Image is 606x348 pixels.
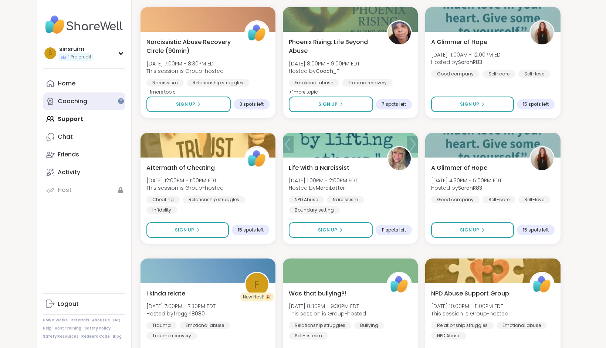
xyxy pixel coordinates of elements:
[318,101,338,108] span: Sign Up
[146,222,229,238] button: Sign Up
[43,163,125,181] a: Activity
[68,54,91,60] span: 1 Pro credit
[388,21,411,44] img: Coach_T
[382,101,406,107] span: 7 spots left
[81,334,110,339] a: Redeem Code
[59,45,93,53] div: sinsruim
[289,196,324,203] div: NPD Abuse
[431,322,494,329] div: Relationship struggles
[118,98,124,104] iframe: Spotlight
[48,48,52,58] span: s
[431,51,503,58] span: [DATE] 11:00AM - 12:00PM EDT
[71,318,89,323] a: Referrals
[146,60,224,67] span: [DATE] 7:00PM - 8:30PM EDT
[254,276,260,293] span: f
[431,196,480,203] div: Good company
[238,227,264,233] span: 15 spots left
[458,58,482,66] b: SarahR83
[531,273,553,296] img: ShareWell
[176,101,195,108] span: Sign Up
[246,147,268,170] img: ShareWell
[523,227,549,233] span: 15 spots left
[58,186,72,194] div: Host
[289,310,366,317] span: This session is Group-hosted
[289,38,379,55] span: Phoenix Rising: Life Beyond Abuse
[240,293,274,301] div: New Host! 🎉
[43,295,125,313] a: Logout
[431,289,509,298] span: NPD Abuse Support Group
[113,334,122,339] a: Blog
[92,318,110,323] a: About Us
[43,128,125,146] a: Chat
[43,12,125,38] img: ShareWell Nav Logo
[431,97,514,112] button: Sign Up
[43,334,78,339] a: Safety Resources
[531,21,553,44] img: SarahR83
[84,326,111,331] a: Safety Policy
[431,332,466,339] div: NPD Abuse
[431,222,514,238] button: Sign Up
[316,184,345,192] b: MarciLotter
[187,79,249,87] div: Relationship struggles
[43,318,68,323] a: How It Works
[354,322,384,329] div: Bullying
[518,70,550,78] div: Self-love
[289,303,366,310] span: [DATE] 8:30PM - 9:30PM EDT
[327,196,364,203] div: Narcissism
[146,196,180,203] div: Cheating
[55,326,81,331] a: Host Training
[240,101,264,107] span: 3 spots left
[146,67,224,75] span: This session is Group-hosted
[431,70,480,78] div: Good company
[58,151,79,159] div: Friends
[146,310,216,317] span: Hosted by
[146,184,224,192] span: This session is Group-hosted
[431,177,502,184] span: [DATE] 4:30PM - 5:00PM EDT
[43,326,52,331] a: Help
[431,303,508,310] span: [DATE] 10:00PM - 11:00PM EDT
[518,196,550,203] div: Self-love
[289,97,373,112] button: Sign Up
[58,80,75,88] div: Home
[289,332,328,339] div: Self-esteem
[246,21,268,44] img: ShareWell
[289,177,358,184] span: [DATE] 1:00PM - 2:00PM EDT
[289,67,360,75] span: Hosted by
[460,227,479,233] span: Sign Up
[458,184,482,192] b: SarahR83
[146,332,197,339] div: Trauma recovery
[289,322,351,329] div: Relationship struggles
[523,101,549,107] span: 15 spots left
[431,163,487,172] span: A Glimmer of Hope
[43,181,125,199] a: Host
[318,227,337,233] span: Sign Up
[146,97,231,112] button: Sign Up
[382,227,406,233] span: 11 spots left
[146,79,184,87] div: Narcissism
[58,97,87,105] div: Coaching
[58,133,73,141] div: Chat
[146,289,185,298] span: I kinda relate
[289,206,340,214] div: Boundary setting
[431,58,503,66] span: Hosted by
[431,184,502,192] span: Hosted by
[342,79,393,87] div: Trauma recovery
[289,163,349,172] span: Life with a Narcissist
[483,70,515,78] div: Self-care
[183,196,245,203] div: Relationship struggles
[43,92,125,110] a: Coaching
[173,310,205,317] b: froggirl8080
[289,184,358,192] span: Hosted by
[289,79,339,87] div: Emotional abuse
[289,289,346,298] span: Was that bullying?!
[58,300,79,308] div: Logout
[289,222,373,238] button: Sign Up
[146,206,177,214] div: Infidelity
[531,147,553,170] img: SarahR83
[497,322,547,329] div: Emotional abuse
[316,67,340,75] b: Coach_T
[146,163,215,172] span: Aftermath of Cheating
[289,60,360,67] span: [DATE] 8:00PM - 9:00PM EDT
[483,196,515,203] div: Self-care
[146,177,224,184] span: [DATE] 12:00PM - 1:00PM EDT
